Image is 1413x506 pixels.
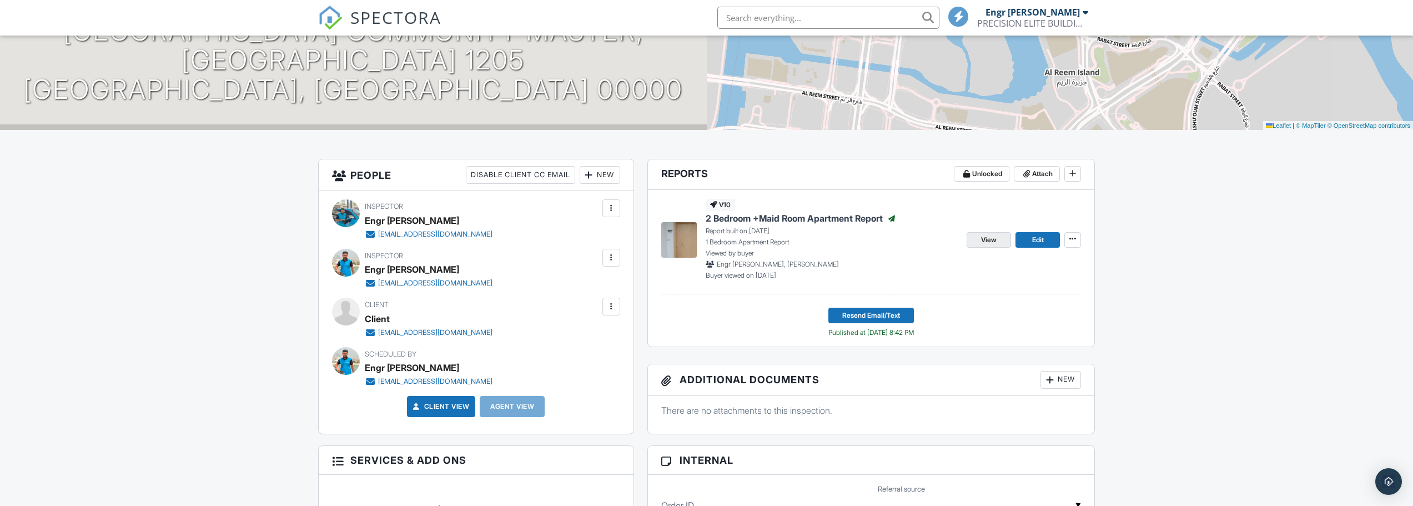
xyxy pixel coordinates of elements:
[365,327,492,338] a: [EMAIL_ADDRESS][DOMAIN_NAME]
[365,376,492,387] a: [EMAIL_ADDRESS][DOMAIN_NAME]
[1296,122,1326,129] a: © MapTiler
[378,377,492,386] div: [EMAIL_ADDRESS][DOMAIN_NAME]
[661,404,1082,417] p: There are no attachments to this inspection.
[350,6,441,29] span: SPECTORA
[319,159,633,191] h3: People
[1040,371,1081,389] div: New
[977,18,1088,29] div: PRECISION ELITE BUILDING INSPECTION SERVICES L.L.C
[365,350,416,358] span: Scheduled By
[365,261,459,278] div: Engr [PERSON_NAME]
[466,166,575,184] div: Disable Client CC Email
[365,212,459,229] div: Engr [PERSON_NAME]
[878,484,925,494] label: Referral source
[318,15,441,38] a: SPECTORA
[1266,122,1291,129] a: Leaflet
[1293,122,1294,129] span: |
[365,278,492,289] a: [EMAIL_ADDRESS][DOMAIN_NAME]
[365,300,389,309] span: Client
[378,328,492,337] div: [EMAIL_ADDRESS][DOMAIN_NAME]
[365,229,492,240] a: [EMAIL_ADDRESS][DOMAIN_NAME]
[1375,468,1402,495] div: Open Intercom Messenger
[318,6,343,30] img: The Best Home Inspection Software - Spectora
[378,279,492,288] div: [EMAIL_ADDRESS][DOMAIN_NAME]
[648,364,1095,396] h3: Additional Documents
[378,230,492,239] div: [EMAIL_ADDRESS][DOMAIN_NAME]
[717,7,939,29] input: Search everything...
[1327,122,1410,129] a: © OpenStreetMap contributors
[365,310,390,327] div: Client
[580,166,620,184] div: New
[648,446,1095,475] h3: Internal
[365,252,403,260] span: Inspector
[319,446,633,475] h3: Services & Add ons
[411,401,470,412] a: Client View
[985,7,1080,18] div: Engr [PERSON_NAME]
[365,359,459,376] div: Engr [PERSON_NAME]
[365,202,403,211] span: Inspector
